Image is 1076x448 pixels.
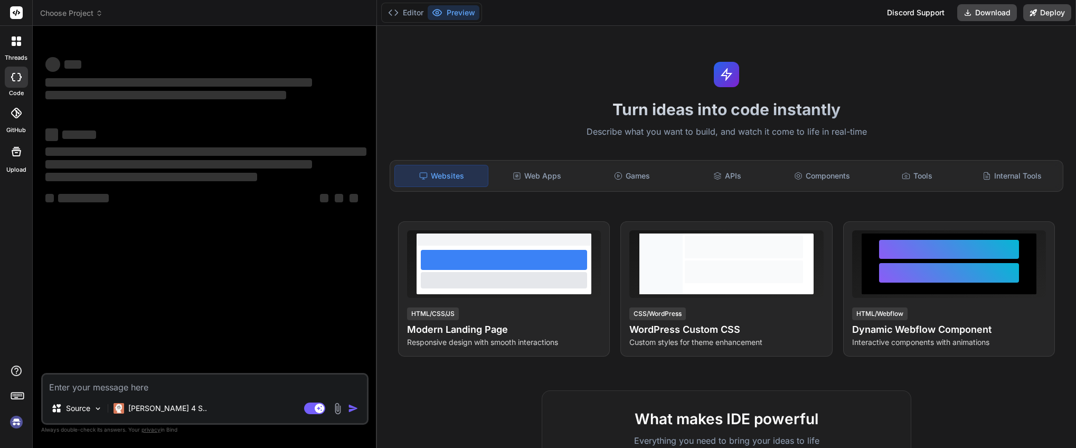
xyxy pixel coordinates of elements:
[45,78,312,87] span: ‌
[93,404,102,413] img: Pick Models
[9,89,24,98] label: code
[320,194,328,202] span: ‌
[45,194,54,202] span: ‌
[45,91,286,99] span: ‌
[66,403,90,414] p: Source
[428,5,479,20] button: Preview
[128,403,207,414] p: [PERSON_NAME] 4 S..
[881,4,951,21] div: Discord Support
[383,100,1070,119] h1: Turn ideas into code instantly
[852,337,1046,348] p: Interactive components with animations
[852,322,1046,337] h4: Dynamic Webflow Component
[6,126,26,135] label: GitHub
[62,130,96,139] span: ‌
[7,413,25,431] img: signin
[490,165,583,187] div: Web Apps
[141,426,161,433] span: privacy
[559,434,894,447] p: Everything you need to bring your ideas to life
[1023,4,1071,21] button: Deploy
[559,408,894,430] h2: What makes IDE powerful
[407,337,601,348] p: Responsive design with smooth interactions
[776,165,869,187] div: Components
[335,194,343,202] span: ‌
[348,403,358,414] img: icon
[394,165,488,187] div: Websites
[629,337,823,348] p: Custom styles for theme enhancement
[40,8,103,18] span: Choose Project
[871,165,964,187] div: Tools
[383,125,1070,139] p: Describe what you want to build, and watch it come to life in real-time
[852,307,908,320] div: HTML/Webflow
[64,60,81,69] span: ‌
[6,165,26,174] label: Upload
[384,5,428,20] button: Editor
[407,322,601,337] h4: Modern Landing Page
[966,165,1059,187] div: Internal Tools
[957,4,1017,21] button: Download
[5,53,27,62] label: threads
[629,322,823,337] h4: WordPress Custom CSS
[681,165,773,187] div: APIs
[45,57,60,72] span: ‌
[41,425,369,435] p: Always double-check its answers. Your in Bind
[629,307,686,320] div: CSS/WordPress
[45,147,366,156] span: ‌
[586,165,678,187] div: Games
[45,128,58,141] span: ‌
[114,403,124,414] img: Claude 4 Sonnet
[45,173,257,181] span: ‌
[58,194,109,202] span: ‌
[407,307,459,320] div: HTML/CSS/JS
[45,160,312,169] span: ‌
[332,403,344,415] img: attachment
[350,194,358,202] span: ‌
